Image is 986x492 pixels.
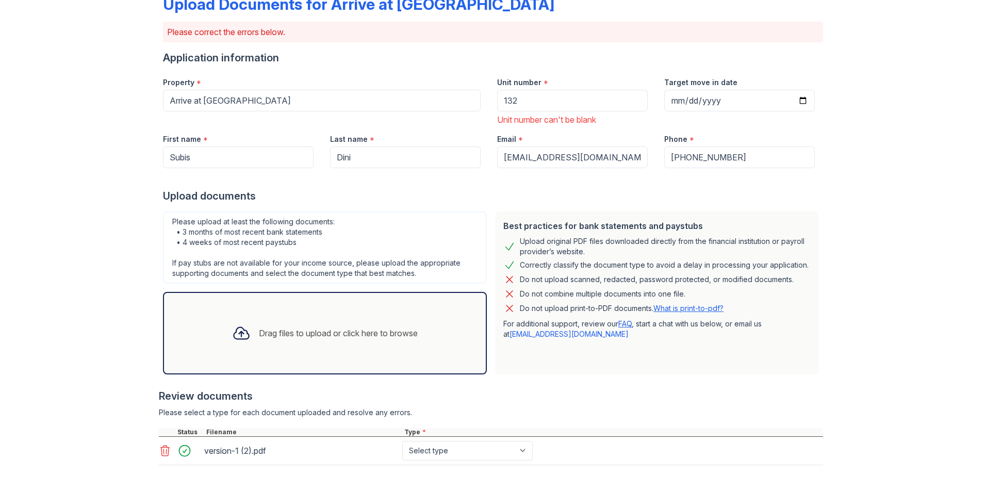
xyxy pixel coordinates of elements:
div: Status [175,428,204,436]
label: Unit number [497,77,541,88]
div: Please select a type for each document uploaded and resolve any errors. [159,407,823,418]
label: Target move in date [664,77,737,88]
label: Property [163,77,194,88]
div: Upload documents [163,189,823,203]
div: Best practices for bank statements and paystubs [503,220,811,232]
a: [EMAIL_ADDRESS][DOMAIN_NAME] [510,330,629,338]
p: For additional support, review our , start a chat with us below, or email us at [503,319,811,339]
div: Do not combine multiple documents into one file. [520,288,685,300]
div: Drag files to upload or click here to browse [259,327,418,339]
div: Correctly classify the document type to avoid a delay in processing your application. [520,259,809,271]
div: Application information [163,51,823,65]
label: Phone [664,134,687,144]
a: FAQ [618,319,632,328]
p: Please correct the errors below. [167,26,819,38]
label: Last name [330,134,368,144]
div: Do not upload scanned, redacted, password protected, or modified documents. [520,273,794,286]
div: Type [402,428,823,436]
p: Do not upload print-to-PDF documents. [520,303,724,314]
div: Filename [204,428,402,436]
div: Review documents [159,389,823,403]
label: First name [163,134,201,144]
div: Unit number can't be blank [497,113,648,126]
div: Upload original PDF files downloaded directly from the financial institution or payroll provider’... [520,236,811,257]
div: version-1 (2).pdf [204,442,398,459]
a: What is print-to-pdf? [653,304,724,313]
div: Please upload at least the following documents: • 3 months of most recent bank statements • 4 wee... [163,211,487,284]
label: Email [497,134,516,144]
